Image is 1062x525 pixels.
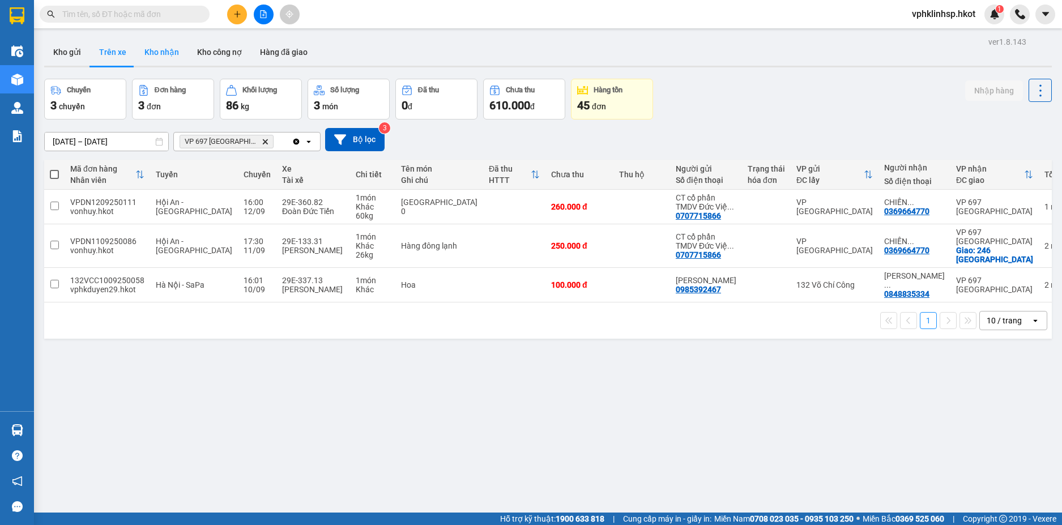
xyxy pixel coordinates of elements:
[325,128,385,151] button: Bộ lọc
[676,211,721,220] div: 0707715866
[242,86,277,94] div: Khối lượng
[676,276,736,285] div: Lee Nguyên
[401,207,477,216] div: 0
[50,99,57,112] span: 3
[244,237,271,246] div: 17:30
[47,10,55,18] span: search
[395,79,477,119] button: Đã thu0đ
[227,5,247,24] button: plus
[70,176,135,185] div: Nhân viên
[155,86,186,94] div: Đơn hàng
[953,513,954,525] span: |
[676,285,721,294] div: 0985392467
[70,198,144,207] div: VPDN1209250111
[613,513,615,525] span: |
[11,45,23,57] img: warehouse-icon
[44,79,126,119] button: Chuyến3chuyến
[259,10,267,18] span: file-add
[254,5,274,24] button: file-add
[401,198,477,207] div: Hàng Đông Lạnh
[356,276,390,285] div: 1 món
[577,99,590,112] span: 45
[282,246,344,255] div: [PERSON_NAME]
[67,86,91,94] div: Chuyến
[12,450,23,461] span: question-circle
[282,207,344,216] div: Đoàn Đức Tiến
[90,39,135,66] button: Trên xe
[401,241,477,250] div: Hàng đông lạnh
[956,228,1033,246] div: VP 697 [GEOGRAPHIC_DATA]
[676,193,736,211] div: CT cổ phần TMDV Đức Việt Đà Nẵng
[244,285,271,294] div: 10/09
[676,164,736,173] div: Người gửi
[714,513,854,525] span: Miền Nam
[156,198,232,216] span: Hội An - [GEOGRAPHIC_DATA]
[156,237,232,255] span: Hội An - [GEOGRAPHIC_DATA]
[997,5,1001,13] span: 1
[956,164,1024,173] div: VP nhận
[12,501,23,512] span: message
[748,176,785,185] div: hóa đơn
[262,138,268,145] svg: Delete
[594,86,622,94] div: Hàng tồn
[418,86,439,94] div: Đã thu
[282,164,344,173] div: Xe
[988,36,1026,48] div: ver 1.8.143
[276,136,277,147] input: Selected VP 697 Điện Biên Phủ.
[11,74,23,86] img: warehouse-icon
[884,289,929,298] div: 0848835334
[135,39,188,66] button: Kho nhận
[500,513,604,525] span: Hỗ trợ kỹ thuật:
[10,7,24,24] img: logo-vxr
[244,246,271,255] div: 11/09
[156,170,232,179] div: Tuyến
[188,39,251,66] button: Kho công nợ
[551,170,608,179] div: Chưa thu
[356,232,390,241] div: 1 món
[956,198,1033,216] div: VP 697 [GEOGRAPHIC_DATA]
[996,5,1004,13] sup: 1
[401,176,477,185] div: Ghi chú
[244,276,271,285] div: 16:01
[251,39,317,66] button: Hàng đã giao
[356,170,390,179] div: Chi tiết
[356,241,390,250] div: Khác
[551,202,608,211] div: 260.000 đ
[884,163,945,172] div: Người nhận
[920,312,937,329] button: 1
[884,246,929,255] div: 0369664770
[282,285,344,294] div: [PERSON_NAME]
[895,514,944,523] strong: 0369 525 060
[156,280,204,289] span: Hà Nội - SaPa
[147,102,161,111] span: đơn
[884,237,945,246] div: CHIẾN DƯƠNG 246 ĐBP SA PA
[44,39,90,66] button: Kho gửi
[180,135,274,148] span: VP 697 Điện Biên Phủ, close by backspace
[244,198,271,207] div: 16:00
[506,86,535,94] div: Chưa thu
[330,86,359,94] div: Số lượng
[884,271,945,289] div: Trần Kiều Oanh
[70,246,144,255] div: vonhuy.hkot
[987,315,1022,326] div: 10 / trang
[233,10,241,18] span: plus
[990,9,1000,19] img: icon-new-feature
[308,79,390,119] button: Số lượng3món
[592,102,606,111] span: đơn
[11,424,23,436] img: warehouse-icon
[907,198,914,207] span: ...
[727,202,734,211] span: ...
[379,122,390,134] sup: 3
[402,99,408,112] span: 0
[1035,5,1055,24] button: caret-down
[62,8,196,20] input: Tìm tên, số ĐT hoặc mã đơn
[727,241,734,250] span: ...
[903,7,984,21] span: vphklinhsp.hkot
[950,160,1039,190] th: Toggle SortBy
[11,130,23,142] img: solution-icon
[241,102,249,111] span: kg
[59,102,85,111] span: chuyến
[70,207,144,216] div: vonhuy.hkot
[956,176,1024,185] div: ĐC giao
[1031,316,1040,325] svg: open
